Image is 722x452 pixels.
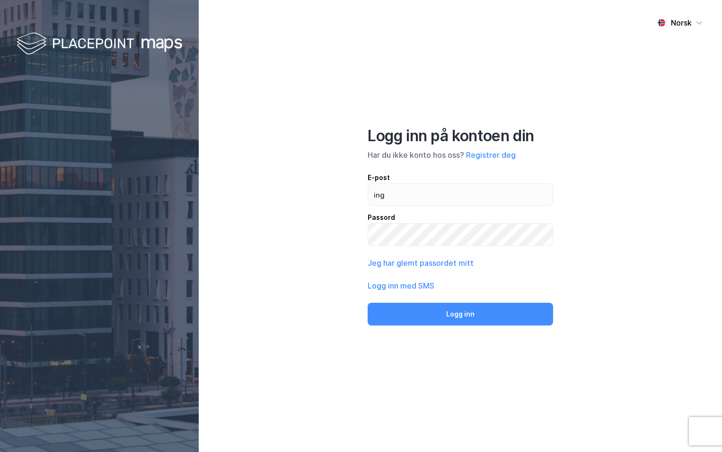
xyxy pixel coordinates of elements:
[368,257,474,269] button: Jeg har glemt passordet mitt
[675,407,722,452] iframe: Chat Widget
[368,149,553,161] div: Har du ikke konto hos oss?
[17,30,182,58] img: logo-white.f07954bde2210d2a523dddb988cd2aa7.svg
[671,17,692,28] div: Norsk
[368,303,553,325] button: Logg inn
[368,280,434,291] button: Logg inn med SMS
[368,127,553,145] div: Logg inn på kontoen din
[368,212,553,223] div: Passord
[466,149,516,161] button: Registrer deg
[368,172,553,183] div: E-post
